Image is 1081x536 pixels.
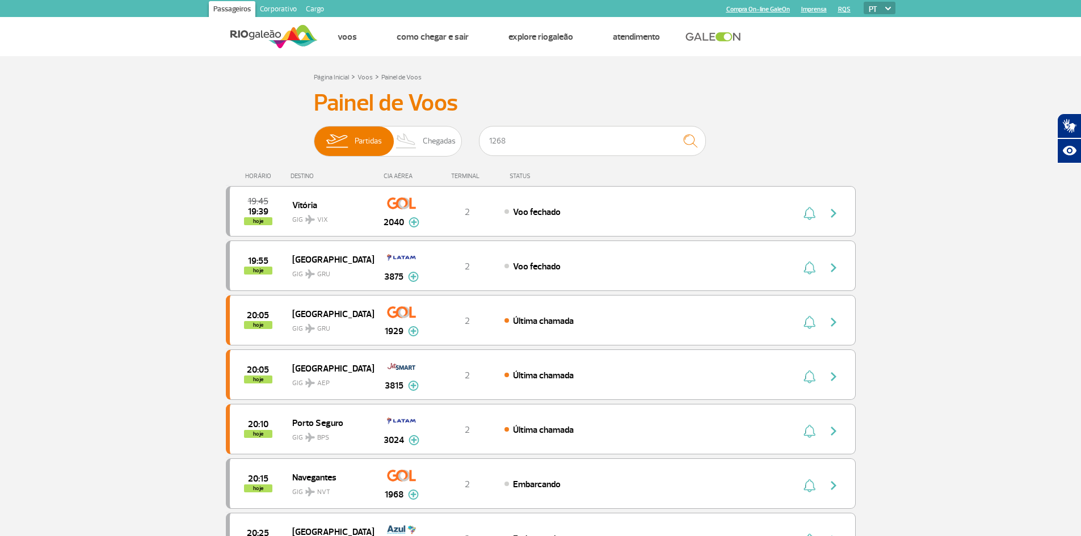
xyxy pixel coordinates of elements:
[209,1,255,19] a: Passageiros
[408,272,419,282] img: mais-info-painel-voo.svg
[292,481,365,497] span: GIG
[301,1,329,19] a: Cargo
[465,315,470,327] span: 2
[317,324,330,334] span: GRU
[248,197,268,205] span: 2025-08-25 19:45:00
[838,6,851,13] a: RQS
[384,270,403,284] span: 3875
[244,321,272,329] span: hoje
[504,172,596,180] div: STATUS
[292,252,365,267] span: [GEOGRAPHIC_DATA]
[373,172,430,180] div: CIA AÉREA
[804,315,815,329] img: sino-painel-voo.svg
[385,488,403,501] span: 1968
[305,433,315,442] img: destiny_airplane.svg
[248,420,268,428] span: 2025-08-25 20:10:00
[827,315,840,329] img: seta-direita-painel-voo.svg
[513,261,561,272] span: Voo fechado
[385,379,403,392] span: 3815
[291,172,373,180] div: DESTINO
[465,370,470,381] span: 2
[385,324,403,338] span: 1929
[292,263,365,280] span: GIG
[408,326,419,336] img: mais-info-painel-voo.svg
[305,378,315,387] img: destiny_airplane.svg
[244,217,272,225] span: hoje
[430,172,504,180] div: TERMINAL
[317,378,330,389] span: AEP
[248,257,268,265] span: 2025-08-25 19:55:00
[513,370,574,381] span: Última chamada
[726,6,790,13] a: Compra On-line GaleOn
[408,381,419,391] img: mais-info-painel-voo.svg
[292,372,365,389] span: GIG
[465,479,470,490] span: 2
[827,370,840,383] img: seta-direita-painel-voo.svg
[255,1,301,19] a: Corporativo
[314,73,349,82] a: Página Inicial
[409,435,419,445] img: mais-info-painel-voo.svg
[244,484,272,492] span: hoje
[1057,113,1081,163] div: Plugin de acessibilidade da Hand Talk.
[423,126,456,156] span: Chegadas
[804,424,815,438] img: sino-painel-voo.svg
[804,206,815,220] img: sino-painel-voo.svg
[305,215,315,224] img: destiny_airplane.svg
[292,306,365,321] span: [GEOGRAPHIC_DATA]
[465,206,470,218] span: 2
[409,217,419,227] img: mais-info-painel-voo.svg
[508,31,573,43] a: Explore RIOgaleão
[513,315,574,327] span: Última chamada
[317,215,328,225] span: VIX
[397,31,469,43] a: Como chegar e sair
[292,427,365,443] span: GIG
[801,6,827,13] a: Imprensa
[292,197,365,212] span: Vitória
[827,206,840,220] img: seta-direita-painel-voo.svg
[513,479,561,490] span: Embarcando
[465,424,470,436] span: 2
[381,73,422,82] a: Painel de Voos
[292,415,365,430] span: Porto Seguro
[1057,138,1081,163] button: Abrir recursos assistivos.
[1057,113,1081,138] button: Abrir tradutor de língua de sinais.
[338,31,357,43] a: Voos
[804,261,815,275] img: sino-painel-voo.svg
[244,430,272,438] span: hoje
[355,126,382,156] span: Partidas
[465,261,470,272] span: 2
[314,89,768,117] h3: Painel de Voos
[319,126,355,156] img: slider-embarque
[248,208,268,216] span: 2025-08-25 19:39:10
[292,361,365,375] span: [GEOGRAPHIC_DATA]
[317,433,329,443] span: BPS
[247,311,269,319] span: 2025-08-25 20:05:00
[804,479,815,492] img: sino-painel-voo.svg
[827,424,840,438] img: seta-direita-painel-voo.svg
[827,261,840,275] img: seta-direita-painel-voo.svg
[292,318,365,334] span: GIG
[244,267,272,275] span: hoje
[244,375,272,383] span: hoje
[248,475,268,483] span: 2025-08-25 20:15:00
[384,216,404,229] span: 2040
[292,470,365,484] span: Navegantes
[384,433,404,447] span: 3024
[305,324,315,333] img: destiny_airplane.svg
[513,206,561,218] span: Voo fechado
[390,126,423,156] img: slider-desembarque
[479,126,706,156] input: Voo, cidade ou cia aérea
[292,209,365,225] span: GIG
[408,489,419,500] img: mais-info-painel-voo.svg
[351,70,355,83] a: >
[827,479,840,492] img: seta-direita-painel-voo.svg
[317,269,330,280] span: GRU
[305,269,315,278] img: destiny_airplane.svg
[613,31,660,43] a: Atendimento
[375,70,379,83] a: >
[513,424,574,436] span: Última chamada
[229,172,291,180] div: HORÁRIO
[357,73,373,82] a: Voos
[305,487,315,496] img: destiny_airplane.svg
[804,370,815,383] img: sino-painel-voo.svg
